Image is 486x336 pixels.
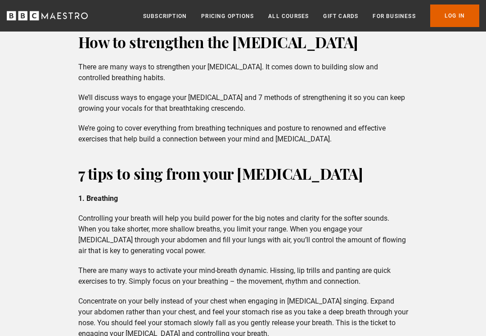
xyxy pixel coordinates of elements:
[323,12,358,21] a: Gift Cards
[78,123,408,145] p: We’re going to cover everything from breathing techniques and posture to renowned and effective e...
[78,194,118,203] strong: 1. Breathing
[201,12,254,21] a: Pricing Options
[78,163,363,183] strong: 7 tips to sing from your [MEDICAL_DATA]
[78,213,408,256] p: Controlling your breath will help you build power for the big notes and clarity for the softer so...
[78,92,408,114] p: We’ll discuss ways to engage your [MEDICAL_DATA] and 7 methods of strengthening it so you can kee...
[268,12,309,21] a: All Courses
[143,12,187,21] a: Subscription
[78,32,358,52] strong: How to strengthen the [MEDICAL_DATA]
[78,62,408,83] p: There are many ways to strengthen your [MEDICAL_DATA]. It comes down to building slow and control...
[78,265,408,287] p: There are many ways to activate your mind-breath dynamic. Hissing, lip trills and panting are qui...
[373,12,415,21] a: For business
[143,5,479,27] nav: Primary
[7,9,88,23] svg: BBC Maestro
[430,5,479,27] a: Log In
